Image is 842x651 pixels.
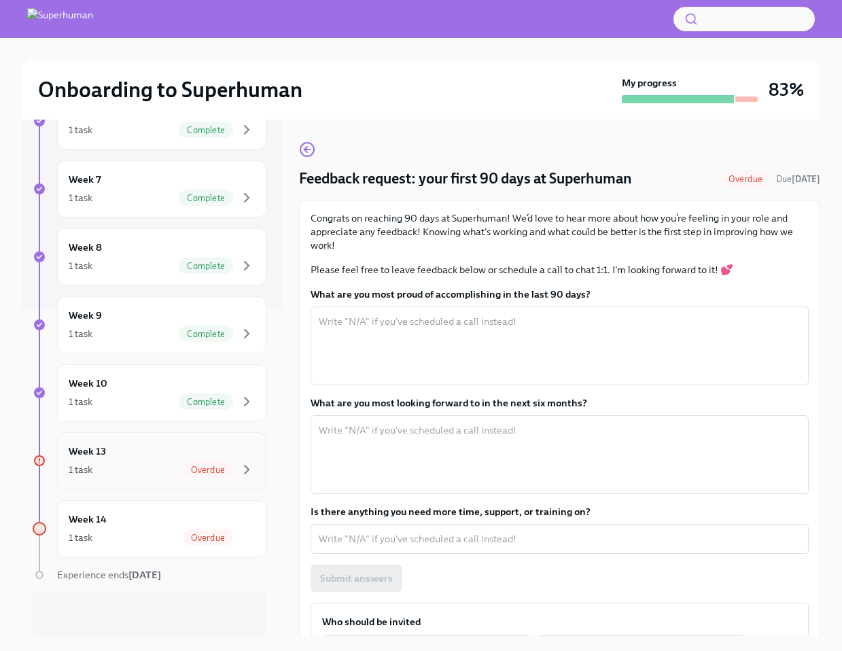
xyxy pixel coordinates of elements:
span: Complete [179,329,233,339]
strong: [DATE] [792,174,820,184]
h4: Feedback request: your first 90 days at Superhuman [299,169,632,189]
a: Week 101 taskComplete [33,364,266,421]
strong: My progress [622,76,677,90]
span: Overdue [720,174,771,184]
span: Overdue [183,533,233,543]
div: 1 task [69,531,92,544]
h6: Week 10 [69,376,107,391]
a: Week 81 taskComplete [33,228,266,285]
span: Complete [179,397,233,407]
a: Week 131 taskOverdue [33,432,266,489]
span: [PERSON_NAME][EMAIL_ADDRESS][DOMAIN_NAME] [322,635,531,650]
img: Superhuman [27,8,93,30]
h6: Week 13 [69,444,106,459]
h6: Week 8 [69,240,102,255]
div: 1 task [69,259,92,272]
span: [PERSON_NAME][EMAIL_ADDRESS][DOMAIN_NAME] [536,635,745,650]
div: 1 task [69,463,92,476]
h6: Week 9 [69,308,102,323]
div: 1 task [69,123,92,137]
span: Complete [179,125,233,135]
a: Week 71 taskComplete [33,160,266,217]
p: Please feel free to leave feedback below or schedule a call to chat 1:1. I'm looking forward to i... [311,263,809,277]
label: What are you most looking forward to in the next six months? [311,396,809,410]
a: Week 91 taskComplete [33,296,266,353]
span: Overdue [183,465,233,475]
h6: Who should be invited [322,614,421,629]
h3: 83% [769,77,804,102]
div: 1 task [69,395,92,408]
span: October 3rd, 2025 09:00 [776,173,820,186]
h6: Week 7 [69,172,101,187]
label: Is there anything you need more time, support, or training on? [311,505,809,518]
div: 1 task [69,191,92,205]
strong: [DATE] [128,569,161,581]
span: Due [776,174,820,184]
span: Experience ends [57,569,161,581]
h2: Onboarding to Superhuman [38,76,302,103]
a: 1 taskComplete [33,92,266,149]
a: Week 141 taskOverdue [33,500,266,557]
h6: Week 14 [69,512,107,527]
p: Congrats on reaching 90 days at Superhuman! We’d love to hear more about how you’re feeling in yo... [311,211,809,252]
div: 1 task [69,327,92,340]
span: Complete [179,193,233,203]
span: Complete [179,261,233,271]
label: What are you most proud of accomplishing in the last 90 days? [311,287,809,301]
